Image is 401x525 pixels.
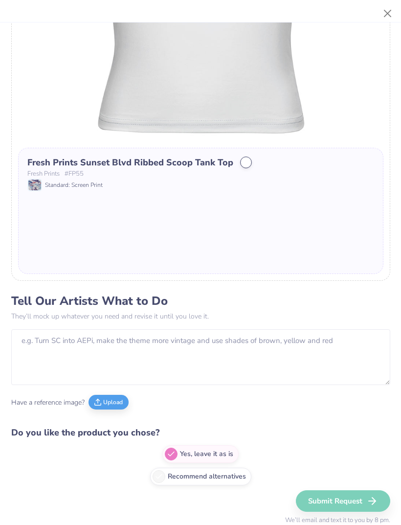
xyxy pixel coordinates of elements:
[27,156,233,169] div: Fresh Prints Sunset Blvd Ribbed Scoop Tank Top
[28,180,41,190] img: Standard: Screen Print
[11,426,390,440] h4: Do you like the product you chose?
[89,395,129,410] button: Upload
[150,468,251,485] label: Recommend alternatives
[11,397,85,408] span: Have a reference image?
[11,294,390,308] h3: Tell Our Artists What to Do
[379,4,397,23] button: Close
[27,169,60,179] span: Fresh Prints
[11,311,390,321] p: They’ll mock up whatever you need and revise it until you love it.
[65,169,84,179] span: # FP55
[162,445,239,463] label: Yes, leave it as is
[45,181,103,189] span: Standard: Screen Print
